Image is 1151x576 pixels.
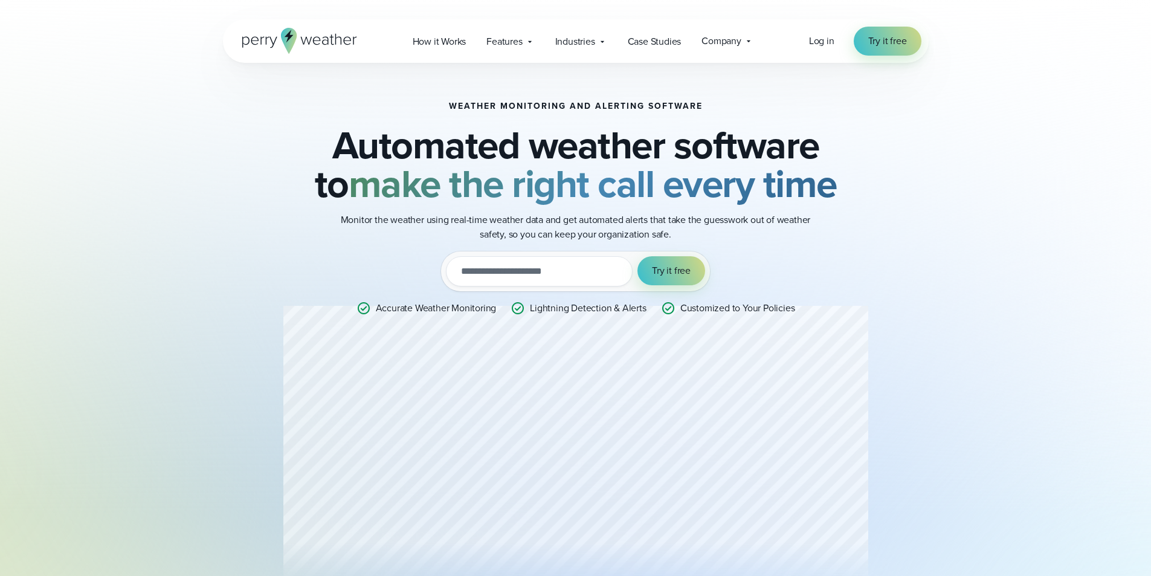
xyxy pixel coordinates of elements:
[854,27,921,56] a: Try it free
[628,34,682,49] span: Case Studies
[868,34,907,48] span: Try it free
[334,213,817,242] p: Monitor the weather using real-time weather data and get automated alerts that take the guesswork...
[652,264,691,278] span: Try it free
[680,301,795,316] p: Customized to Your Policies
[283,126,868,203] h2: Automated weather software to
[349,155,837,212] strong: make the right call every time
[402,29,477,54] a: How it Works
[701,34,741,48] span: Company
[637,256,705,285] button: Try it free
[809,34,834,48] a: Log in
[617,29,692,54] a: Case Studies
[555,34,595,49] span: Industries
[530,301,646,316] p: Lightning Detection & Alerts
[413,34,466,49] span: How it Works
[486,34,522,49] span: Features
[449,102,703,111] h1: Weather Monitoring and Alerting Software
[376,301,497,316] p: Accurate Weather Monitoring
